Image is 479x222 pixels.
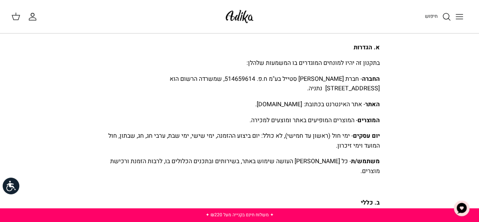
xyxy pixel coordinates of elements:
strong: א. הגדרות [354,43,380,52]
span: - אתר האינטרנט בכתובת: [DOMAIN_NAME]. [255,100,380,109]
strong: יום עסקים [353,131,380,140]
a: ✦ משלוח חינם בקנייה מעל ₪220 ✦ [206,211,274,218]
strong: ב. כללי [361,198,380,207]
span: חיפוש [425,13,438,20]
strong: החברה [362,74,380,83]
span: - המוצרים המופיעים באתר ומוצעים למכירה. [250,116,380,125]
strong: המוצרים [357,116,380,125]
strong: משתמש/ת [351,157,380,166]
span: - ימי חול (ראשון עד חמישי), לא כולל: יום ביצוע ההזמנה, ימי שישי, ימי שבת, ערבי חג, חג, שבתון, חול... [108,131,380,150]
a: החשבון שלי [28,12,40,21]
img: Adika IL [223,8,256,25]
span: - חברת [PERSON_NAME] סטייל בע"מ ח.פ. 514659614, שמשרדה הרשום הוא [STREET_ADDRESS] נתניה. [170,74,380,93]
button: Toggle menu [451,8,468,25]
span: בתקנון זה יהיו למונחים המוגדרים בו המשמעות שלהלן: [247,58,380,68]
button: צ'אט [450,197,473,220]
a: חיפוש [425,12,451,21]
span: - כל [PERSON_NAME] העושה שימוש באתר, בשירותים ובתכנים הכלולים בו, לרבות הזמנת ורכישת מוצרים. [110,157,380,176]
strong: האתר [365,100,380,109]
